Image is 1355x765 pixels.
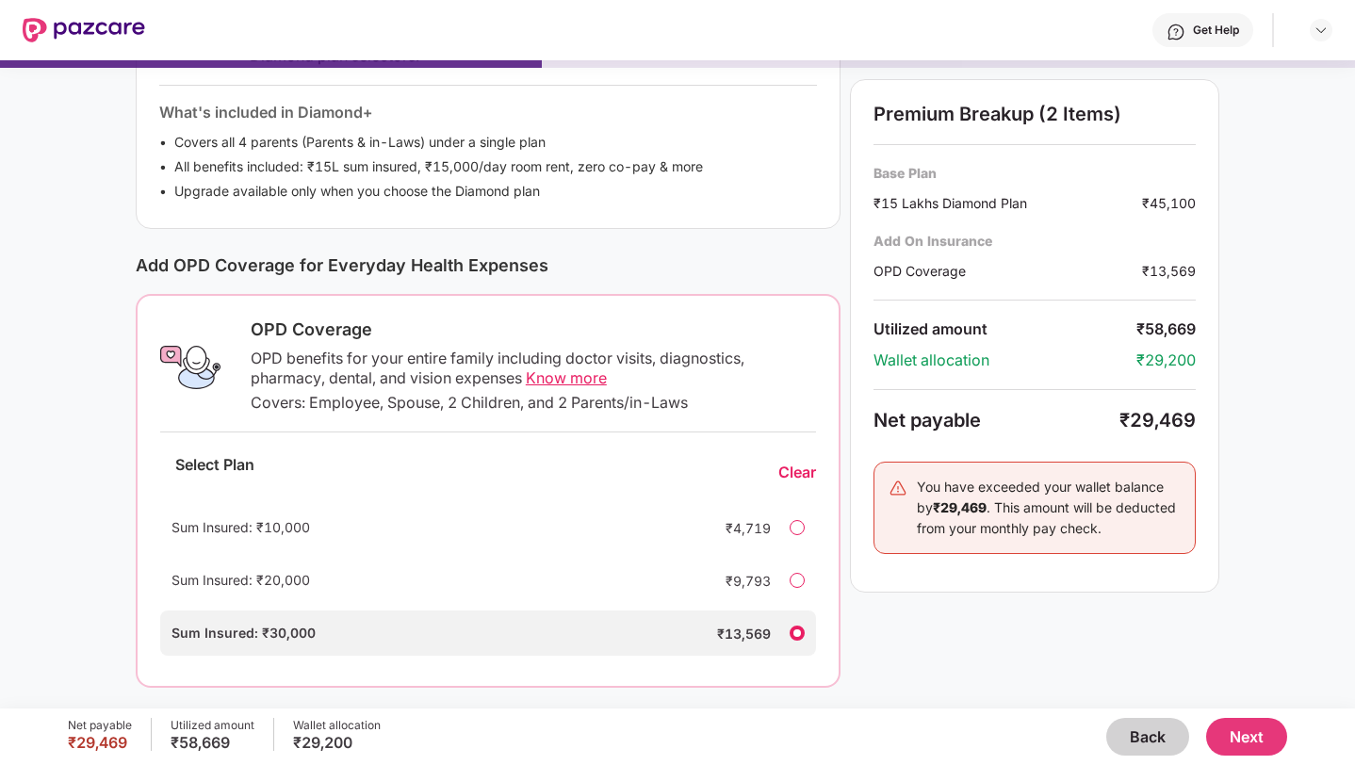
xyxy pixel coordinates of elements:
[1136,350,1196,370] div: ₹29,200
[23,18,145,42] img: New Pazcare Logo
[171,572,310,588] span: Sum Insured: ₹20,000
[251,393,816,413] div: Covers: Employee, Spouse, 2 Children, and 2 Parents/in-Laws
[251,318,816,341] div: OPD Coverage
[778,463,816,482] div: Clear
[293,718,381,733] div: Wallet allocation
[873,232,1196,250] div: Add On Insurance
[171,625,316,641] span: Sum Insured: ₹30,000
[695,624,771,643] div: ₹13,569
[1119,409,1196,431] div: ₹29,469
[873,193,1142,213] div: ₹15 Lakhs Diamond Plan
[873,261,1142,281] div: OPD Coverage
[1142,193,1196,213] div: ₹45,100
[933,499,987,515] b: ₹29,469
[695,571,771,591] div: ₹9,793
[251,349,816,388] div: OPD benefits for your entire family including doctor visits, diagnostics, pharmacy, dental, and v...
[1142,261,1196,281] div: ₹13,569
[159,181,817,202] li: Upgrade available only when you choose the Diamond plan
[1136,319,1196,339] div: ₹58,669
[68,718,132,733] div: Net payable
[171,733,254,752] div: ₹58,669
[159,156,817,177] li: All benefits included: ₹15L sum insured, ₹15,000/day room rent, zero co-pay & more
[1106,718,1189,756] button: Back
[159,132,817,153] li: Covers all 4 parents (Parents & in-Laws) under a single plan
[917,477,1181,539] div: You have exceeded your wallet balance by . This amount will be deducted from your monthly pay check.
[1167,23,1185,41] img: svg+xml;base64,PHN2ZyBpZD0iSGVscC0zMngzMiIgeG1sbnM9Imh0dHA6Ly93d3cudzMub3JnLzIwMDAvc3ZnIiB3aWR0aD...
[68,733,132,752] div: ₹29,469
[695,518,771,538] div: ₹4,719
[136,255,841,275] div: Add OPD Coverage for Everyday Health Expenses
[889,479,907,497] img: svg+xml;base64,PHN2ZyB4bWxucz0iaHR0cDovL3d3dy53My5vcmcvMjAwMC9zdmciIHdpZHRoPSIyNCIgaGVpZ2h0PSIyNC...
[160,455,269,490] div: Select Plan
[526,368,607,387] span: Know more
[873,319,1136,339] div: Utilized amount
[1206,718,1287,756] button: Next
[293,733,381,752] div: ₹29,200
[873,164,1196,182] div: Base Plan
[171,718,254,733] div: Utilized amount
[160,337,220,398] img: OPD Coverage
[873,103,1196,125] div: Premium Breakup (2 Items)
[1193,23,1239,38] div: Get Help
[171,519,310,535] span: Sum Insured: ₹10,000
[873,409,1119,431] div: Net payable
[1314,23,1329,38] img: svg+xml;base64,PHN2ZyBpZD0iRHJvcGRvd24tMzJ4MzIiIHhtbG5zPSJodHRwOi8vd3d3LnczLm9yZy8yMDAwL3N2ZyIgd2...
[159,101,817,124] div: What's included in Diamond+
[873,350,1136,370] div: Wallet allocation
